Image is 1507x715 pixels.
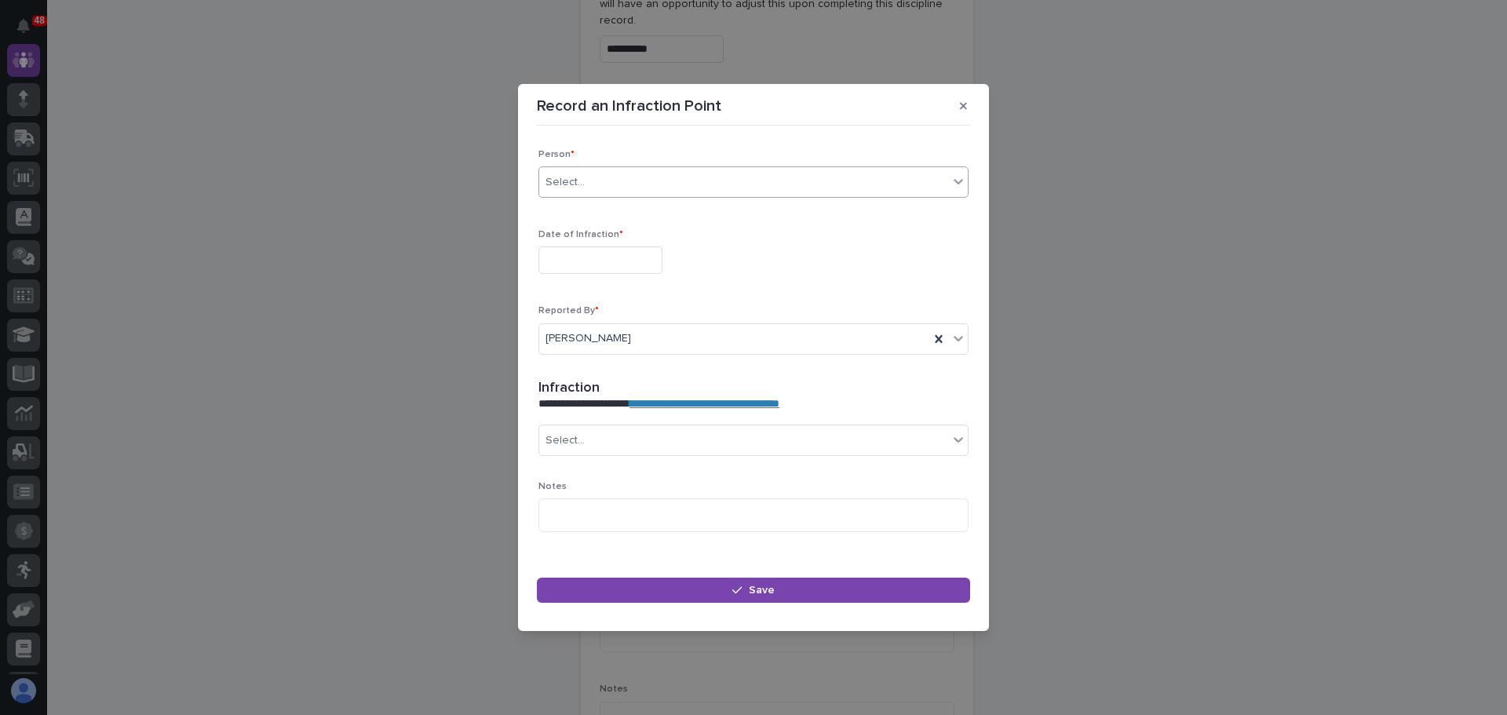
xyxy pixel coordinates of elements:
[749,585,775,596] span: Save
[546,330,631,347] span: [PERSON_NAME]
[538,150,575,159] span: Person
[537,578,970,603] button: Save
[538,482,567,491] span: Notes
[538,380,600,397] h2: Infraction
[538,230,623,239] span: Date of Infraction
[538,306,599,316] span: Reported By
[546,174,585,191] div: Select...
[537,97,721,115] p: Record an Infraction Point
[546,432,585,449] div: Select...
